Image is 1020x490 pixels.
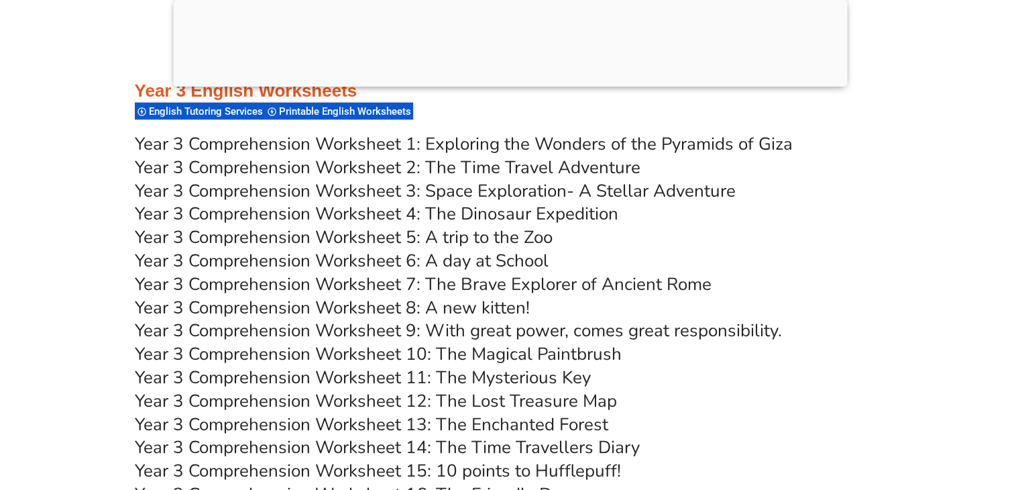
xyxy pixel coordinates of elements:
div: Printable English Worksheets [265,102,413,120]
span: English Tutoring Services [149,105,267,117]
a: Year 3 Comprehension Worksheet 7: The Brave Explorer of Ancient Rome [135,273,712,296]
h3: Year 3 English Worksheets [135,80,886,103]
a: Year 3 Comprehension Worksheet 2: The Time Travel Adventure [135,156,640,179]
a: Year 3 Comprehension Worksheet 5: A trip to the Zoo [135,226,553,249]
a: Year 3 Comprehension Worksheet 15: 10 points to Hufflepuff! [135,459,621,483]
a: Year 3 Comprehension Worksheet 6: A day at School [135,249,549,273]
a: Year 3 Comprehension Worksheet 13: The Enchanted Forest [135,413,608,436]
div: English Tutoring Services [135,102,265,120]
a: Year 3 Comprehension Worksheet 10: The Magical Paintbrush [135,342,622,366]
iframe: Chat Widget [797,339,1020,490]
a: Year 3 Comprehension Worksheet 9: With great power, comes great responsibility. [135,319,782,342]
span: Printable English Worksheets [279,105,415,117]
a: Year 3 Comprehension Worksheet 1: Exploring the Wonders of the Pyramids of Giza [135,132,793,156]
a: Year 3 Comprehension Worksheet 3: Space Exploration- A Stellar Adventure [135,179,736,203]
a: Year 3 Comprehension Worksheet 4: The Dinosaur Expedition [135,202,618,226]
a: Year 3 Comprehension Worksheet 8: A new kitten! [135,296,530,320]
a: Year 3 Comprehension Worksheet 12: The Lost Treasure Map [135,389,617,413]
a: Year 3 Comprehension Worksheet 11: The Mysterious Key [135,366,591,389]
a: Year 3 Comprehension Worksheet 14: The Time Travellers Diary [135,436,640,459]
